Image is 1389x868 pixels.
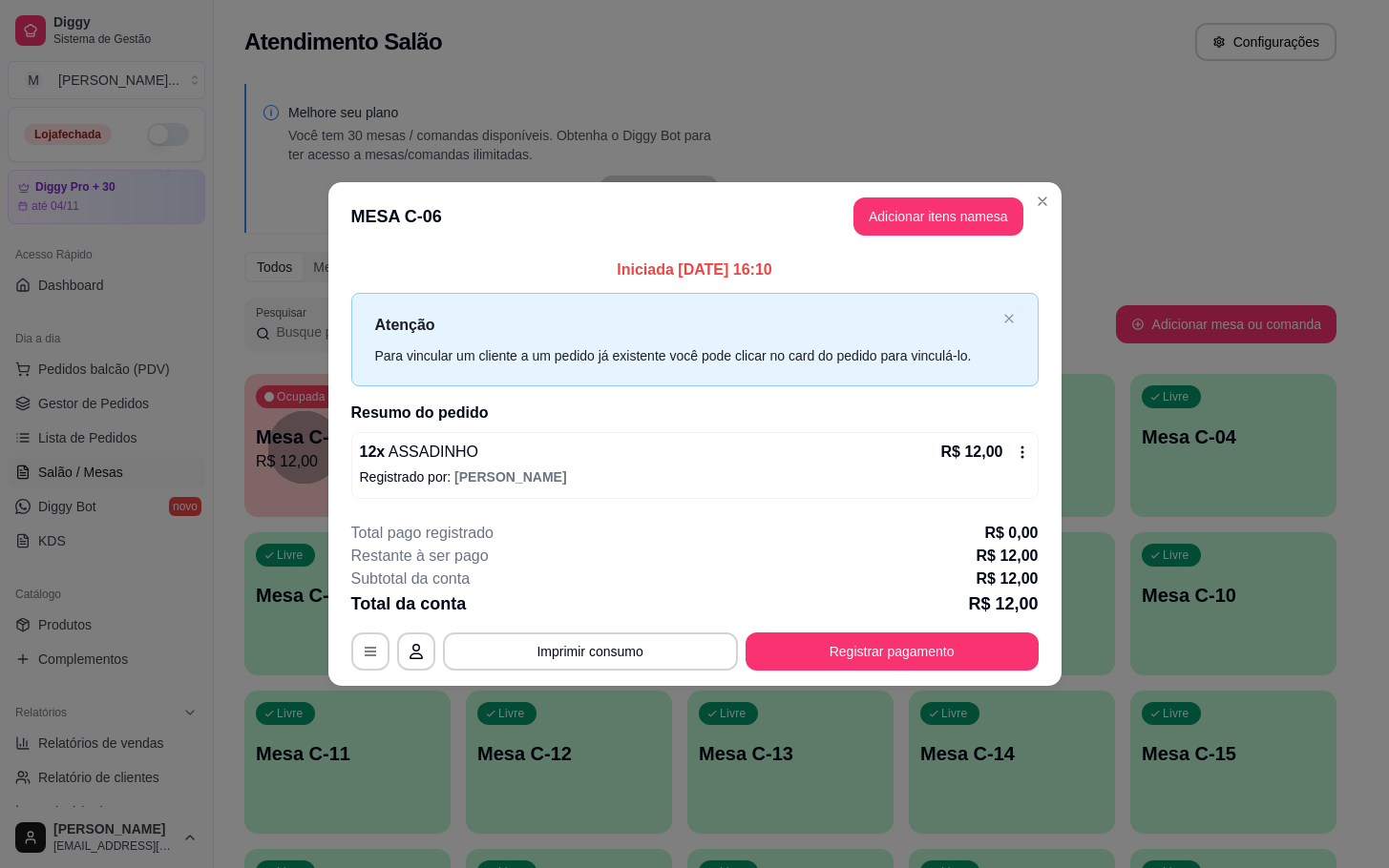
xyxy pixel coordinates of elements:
[351,545,489,568] p: Restante à ser pago
[351,568,471,590] p: Subtotal da conta
[375,313,996,337] p: Atenção
[385,444,478,460] span: ASSADINHO
[351,402,1039,424] h2: Resumo do pedido
[853,197,1023,236] button: Adicionar itens namesa
[360,467,1030,486] p: Registrado por:
[984,522,1038,545] p: R$ 0,00
[1003,313,1015,325] button: close
[351,258,1039,281] p: Iniciada [DATE] 16:10
[1027,186,1058,217] button: Close
[328,182,1062,251] header: MESA C-06
[443,632,738,671] button: Imprimir consumo
[1003,313,1015,324] span: close
[375,345,996,366] div: Para vincular um cliente a um pedido já existente você pode clicar no card do pedido para vinculá...
[746,632,1039,671] button: Registrar pagamento
[977,568,1039,590] p: R$ 12,00
[454,469,566,485] span: [PERSON_NAME]
[351,522,494,545] p: Total pago registrado
[941,441,1003,464] p: R$ 12,00
[968,590,1038,617] p: R$ 12,00
[977,545,1039,568] p: R$ 12,00
[360,441,479,464] p: 12 x
[351,590,467,617] p: Total da conta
